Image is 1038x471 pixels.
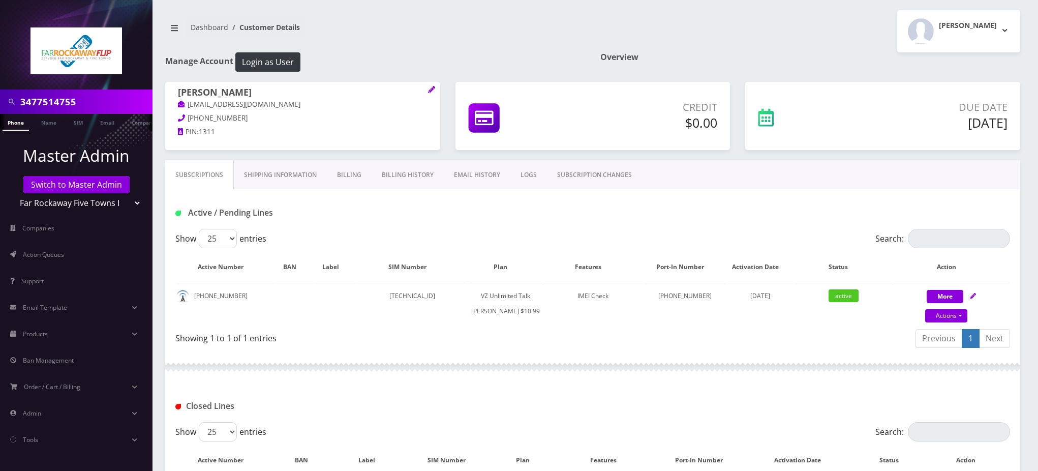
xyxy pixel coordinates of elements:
[547,160,642,190] a: SUBSCRIPTION CHANGES
[178,87,428,99] h1: [PERSON_NAME]
[30,27,122,74] img: Far Rockaway Five Towns Flip
[175,208,443,218] h1: Active / Pending Lines
[234,160,327,190] a: Shipping Information
[829,289,859,302] span: active
[444,160,510,190] a: EMAIL HISTORY
[644,252,727,282] th: Port-In Number: activate to sort column ascending
[908,422,1010,441] input: Search:
[979,329,1010,348] a: Next
[233,55,300,67] a: Login as User
[3,114,29,131] a: Phone
[962,329,980,348] a: 1
[894,252,1009,282] th: Action: activate to sort column ascending
[544,252,643,282] th: Features: activate to sort column ascending
[600,52,1020,62] h1: Overview
[875,229,1010,248] label: Search:
[175,401,443,411] h1: Closed Lines
[24,382,80,391] span: Order / Cart / Billing
[175,404,181,409] img: Closed Lines
[372,160,444,190] a: Billing History
[165,52,585,72] h1: Manage Account
[23,176,130,193] a: Switch to Master Admin
[95,114,119,130] a: Email
[846,115,1008,130] h5: [DATE]
[176,290,189,303] img: default.png
[578,100,718,115] p: Credit
[175,229,266,248] label: Show entries
[468,283,543,324] td: VZ Unlimited Talk [PERSON_NAME] $10.99
[357,283,467,324] td: [TECHNICAL_ID]
[794,252,893,282] th: Status: activate to sort column ascending
[20,92,150,111] input: Search in Company
[178,127,199,137] a: PIN:
[315,252,357,282] th: Label: activate to sort column ascending
[175,328,585,344] div: Showing 1 to 1 of 1 entries
[175,422,266,441] label: Show entries
[23,330,48,338] span: Products
[846,100,1008,115] p: Due Date
[23,250,64,259] span: Action Queues
[176,252,275,282] th: Active Number: activate to sort column ascending
[176,283,275,324] td: [PHONE_NUMBER]
[199,127,215,136] span: 1311
[939,21,997,30] h2: [PERSON_NAME]
[175,211,181,216] img: Active / Pending Lines
[468,252,543,282] th: Plan: activate to sort column ascending
[875,422,1010,441] label: Search:
[165,160,234,190] a: Subscriptions
[728,252,793,282] th: Activation Date: activate to sort column ascending
[925,309,967,322] a: Actions
[327,160,372,190] a: Billing
[36,114,62,130] a: Name
[199,229,237,248] select: Showentries
[908,229,1010,248] input: Search:
[750,291,770,300] span: [DATE]
[23,435,38,444] span: Tools
[199,422,237,441] select: Showentries
[69,114,88,130] a: SIM
[644,283,727,324] td: [PHONE_NUMBER]
[357,252,467,282] th: SIM Number: activate to sort column ascending
[915,329,962,348] a: Previous
[510,160,547,190] a: LOGS
[927,290,963,303] button: More
[235,52,300,72] button: Login as User
[228,22,300,33] li: Customer Details
[897,10,1020,52] button: [PERSON_NAME]
[178,100,300,110] a: [EMAIL_ADDRESS][DOMAIN_NAME]
[578,115,718,130] h5: $0.00
[23,356,74,365] span: Ban Management
[23,409,41,418] span: Admin
[276,252,313,282] th: BAN: activate to sort column ascending
[544,288,643,304] div: IMEI Check
[23,303,67,312] span: Email Template
[21,277,44,285] span: Support
[188,113,248,123] span: [PHONE_NUMBER]
[127,114,161,130] a: Company
[165,17,585,46] nav: breadcrumb
[191,22,228,32] a: Dashboard
[22,224,54,232] span: Companies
